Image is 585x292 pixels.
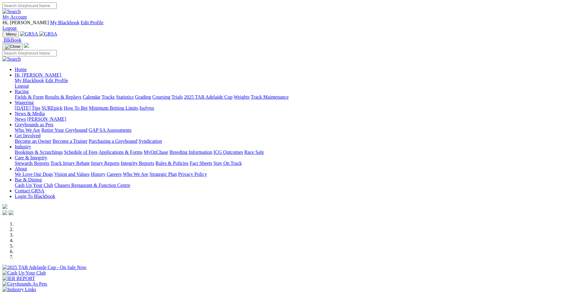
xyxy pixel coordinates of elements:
a: Wagering [15,100,34,105]
a: Trials [171,94,183,100]
img: facebook.svg [2,210,7,215]
a: Cash Up Your Club [15,183,53,188]
span: BlkBook [4,37,21,43]
a: Strategic Plan [150,172,177,177]
a: Race Safe [244,150,264,155]
a: My Account [2,14,27,20]
a: Greyhounds as Pets [15,122,53,127]
img: logo-grsa-white.png [2,204,7,209]
a: Isolynx [139,105,154,111]
img: Greyhounds As Pets [2,281,47,287]
a: MyOzChase [144,150,168,155]
a: Bar & Dining [15,177,42,182]
a: Track Maintenance [251,94,289,100]
a: Applications & Forms [99,150,142,155]
div: About [15,172,583,177]
div: My Account [2,20,583,31]
a: Minimum Betting Limits [89,105,138,111]
a: Login To Blackbook [15,194,55,199]
div: Industry [15,150,583,155]
a: Contact GRSA [15,188,44,193]
a: Privacy Policy [178,172,207,177]
a: Tracks [102,94,115,100]
button: Toggle navigation [2,43,23,50]
a: Racing [15,89,29,94]
a: Retire Your Greyhound [41,127,88,133]
a: ICG Outcomes [213,150,243,155]
a: Become an Owner [15,138,51,144]
img: Search [2,56,21,62]
input: Search [2,50,57,56]
a: Track Injury Rebate [50,161,90,166]
a: Syndication [138,138,162,144]
div: News & Media [15,116,583,122]
a: Grading [135,94,151,100]
a: My Blackbook [50,20,80,25]
a: Results & Replays [45,94,81,100]
a: Edit Profile [45,78,68,83]
a: News & Media [15,111,45,116]
a: Edit Profile [81,20,103,25]
button: Toggle navigation [2,31,19,37]
a: We Love Our Dogs [15,172,53,177]
a: Statistics [116,94,134,100]
a: Chasers Restaurant & Function Centre [54,183,130,188]
img: GRSA [39,31,57,37]
a: Get Involved [15,133,41,138]
a: Schedule of Fees [64,150,97,155]
a: [PERSON_NAME] [27,116,66,122]
a: Logout [2,25,17,31]
a: Purchasing a Greyhound [89,138,137,144]
a: Become a Trainer [53,138,88,144]
div: Bar & Dining [15,183,583,188]
input: Search [2,2,57,9]
a: Stay On Track [213,161,242,166]
a: Stewards Reports [15,161,49,166]
div: Get Involved [15,138,583,144]
div: Racing [15,94,583,100]
a: Careers [107,172,122,177]
a: Who We Are [15,127,40,133]
img: Search [2,9,21,14]
a: Weights [234,94,250,100]
a: SUREpick [41,105,62,111]
a: News [15,116,26,122]
a: Rules & Policies [155,161,189,166]
a: 2025 TAB Adelaide Cup [184,94,232,100]
a: Fields & Form [15,94,44,100]
a: About [15,166,27,171]
a: Logout [15,83,29,89]
a: Who We Are [123,172,148,177]
a: Breeding Information [170,150,212,155]
a: Fact Sheets [190,161,212,166]
img: twitter.svg [9,210,14,215]
img: logo-grsa-white.png [24,43,29,48]
span: Hi, [PERSON_NAME] [15,72,61,78]
img: IER REPORT [2,276,35,281]
a: Injury Reports [91,161,119,166]
a: Care & Integrity [15,155,47,160]
a: [DATE] Tips [15,105,40,111]
a: Integrity Reports [121,161,154,166]
a: Home [15,67,27,72]
a: Bookings & Scratchings [15,150,63,155]
div: Care & Integrity [15,161,583,166]
div: Wagering [15,105,583,111]
img: Cash Up Your Club [2,270,46,276]
div: Hi, [PERSON_NAME] [15,78,583,89]
a: Calendar [83,94,100,100]
a: GAP SA Assessments [89,127,132,133]
a: BlkBook [2,37,21,43]
a: Vision and Values [54,172,89,177]
a: History [91,172,105,177]
span: Menu [6,32,16,36]
img: 2025 TAB Adelaide Cup - On Sale Now [2,265,87,270]
a: My Blackbook [15,78,44,83]
img: GRSA [20,31,38,37]
a: How To Bet [64,105,88,111]
a: Coursing [152,94,170,100]
span: Hi, [PERSON_NAME] [2,20,49,25]
a: Hi, [PERSON_NAME] [15,72,62,78]
a: Industry [15,144,31,149]
img: Close [5,44,20,49]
